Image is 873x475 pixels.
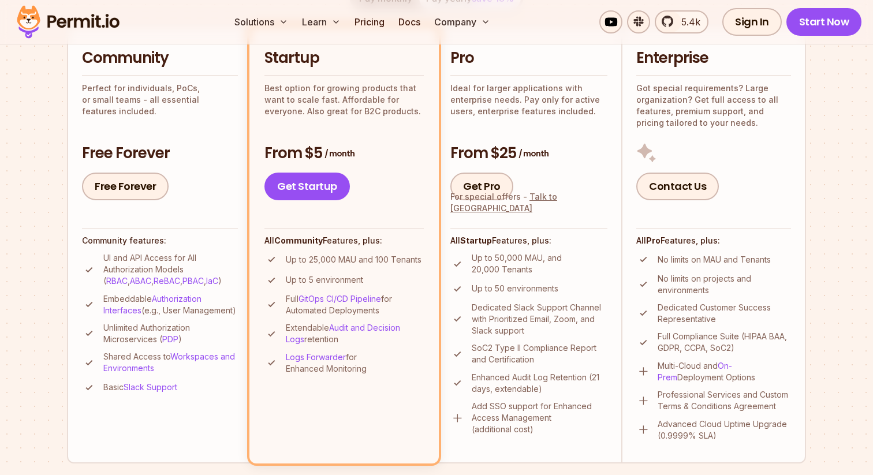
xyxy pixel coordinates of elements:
[103,351,238,374] p: Shared Access to
[130,276,151,286] a: ABAC
[82,143,238,164] h3: Free Forever
[786,8,862,36] a: Start Now
[274,235,323,245] strong: Community
[299,294,381,304] a: GitOps CI/CD Pipeline
[450,191,607,214] div: For special offers -
[658,273,791,296] p: No limits on projects and environments
[472,283,558,294] p: Up to 50 environments
[636,173,719,200] a: Contact Us
[658,331,791,354] p: Full Compliance Suite (HIPAA BAA, GDPR, CCPA, SoC2)
[450,235,607,246] h4: All Features, plus:
[472,401,607,435] p: Add SSO support for Enhanced Access Management (additional cost)
[103,322,238,345] p: Unlimited Authorization Microservices ( )
[472,252,607,275] p: Up to 50,000 MAU, and 20,000 Tenants
[12,2,125,42] img: Permit logo
[297,10,345,33] button: Learn
[636,235,791,246] h4: All Features, plus:
[264,83,424,117] p: Best option for growing products that want to scale fast. Affordable for everyone. Also great for...
[264,173,350,200] a: Get Startup
[286,322,424,345] p: Extendable retention
[230,10,293,33] button: Solutions
[103,382,177,393] p: Basic
[350,10,389,33] a: Pricing
[82,48,238,69] h2: Community
[658,360,791,383] p: Multi-Cloud and Deployment Options
[518,148,549,159] span: / month
[286,352,346,362] a: Logs Forwarder
[636,48,791,69] h2: Enterprise
[124,382,177,392] a: Slack Support
[286,323,400,344] a: Audit and Decision Logs
[460,235,492,245] strong: Startup
[154,276,180,286] a: ReBAC
[658,361,732,382] a: On-Prem
[286,254,421,265] p: Up to 25,000 MAU and 100 Tenants
[103,252,238,287] p: UI and API Access for All Authorization Models ( , , , , )
[264,235,424,246] h4: All Features, plus:
[472,342,607,365] p: SoC2 Type II Compliance Report and Certification
[655,10,708,33] a: 5.4k
[286,293,424,316] p: Full for Automated Deployments
[450,143,607,164] h3: From $25
[658,389,791,412] p: Professional Services and Custom Terms & Conditions Agreement
[264,48,424,69] h2: Startup
[674,15,700,29] span: 5.4k
[286,274,363,286] p: Up to 5 environment
[82,173,169,200] a: Free Forever
[103,294,202,315] a: Authorization Interfaces
[82,83,238,117] p: Perfect for individuals, PoCs, or small teams - all essential features included.
[103,293,238,316] p: Embeddable (e.g., User Management)
[722,8,782,36] a: Sign In
[658,254,771,265] p: No limits on MAU and Tenants
[324,148,355,159] span: / month
[658,418,791,442] p: Advanced Cloud Uptime Upgrade (0.9999% SLA)
[106,276,128,286] a: RBAC
[182,276,204,286] a: PBAC
[394,10,425,33] a: Docs
[646,235,661,245] strong: Pro
[162,334,178,344] a: PDP
[658,302,791,325] p: Dedicated Customer Success Representative
[264,143,424,164] h3: From $5
[286,351,424,375] p: for Enhanced Monitoring
[450,83,607,117] p: Ideal for larger applications with enterprise needs. Pay only for active users, enterprise featur...
[472,302,607,336] p: Dedicated Slack Support Channel with Prioritized Email, Zoom, and Slack support
[450,173,513,200] a: Get Pro
[430,10,495,33] button: Company
[206,276,218,286] a: IaC
[472,372,607,395] p: Enhanced Audit Log Retention (21 days, extendable)
[450,48,607,69] h2: Pro
[82,235,238,246] h4: Community features:
[636,83,791,129] p: Got special requirements? Large organization? Get full access to all features, premium support, a...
